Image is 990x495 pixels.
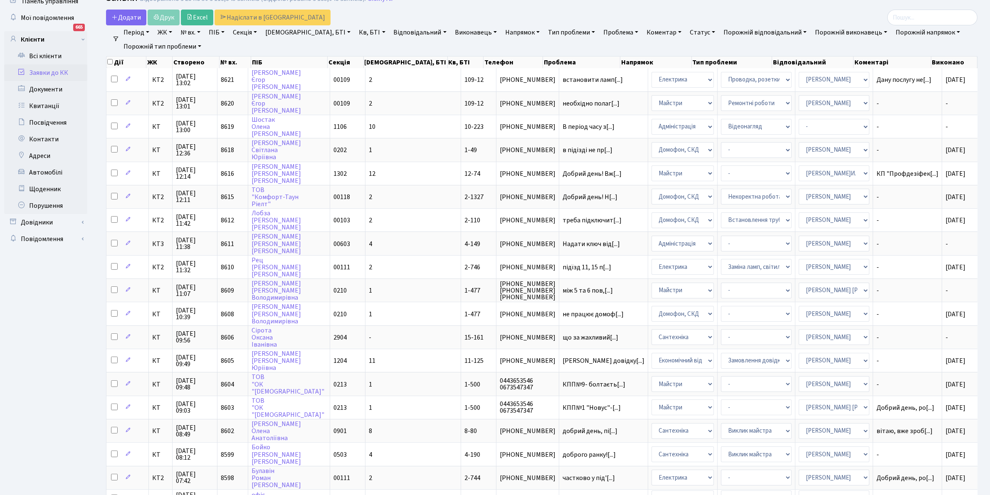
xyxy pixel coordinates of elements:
[500,311,555,318] span: [PHONE_NUMBER]
[563,263,611,272] span: підїзд 11, 15 п[...]
[4,81,87,98] a: Документи
[876,147,938,153] span: -
[4,98,87,114] a: Квитанції
[221,99,234,108] span: 8620
[181,10,213,25] a: Excel
[563,99,620,108] span: необхідно полаг[...]
[931,57,978,68] th: Виконано
[563,356,644,365] span: [PERSON_NAME] довідку[...]
[73,24,85,31] div: 665
[176,143,214,157] span: [DATE] 12:36
[333,450,347,459] span: 0503
[500,100,555,107] span: [PHONE_NUMBER]
[176,330,214,344] span: [DATE] 09:56
[176,237,214,250] span: [DATE] 11:38
[152,404,169,411] span: КТ
[563,333,618,342] span: що за жахливий[...]
[152,123,169,130] span: КТ
[484,57,543,68] th: Телефон
[252,256,301,279] a: Рец[PERSON_NAME][PERSON_NAME]
[333,145,347,155] span: 0202
[173,57,220,68] th: Створено
[500,170,555,177] span: [PHONE_NUMBER]
[563,473,615,483] span: частково у під'[...]
[946,356,965,365] span: [DATE]
[369,145,372,155] span: 1
[464,263,480,272] span: 2-746
[946,99,948,108] span: -
[464,169,480,178] span: 12-74
[369,216,372,225] span: 2
[692,57,773,68] th: Тип проблеми
[333,263,350,272] span: 00111
[876,123,938,130] span: -
[4,164,87,181] a: Автомобілі
[946,450,965,459] span: [DATE]
[152,381,169,388] span: КТ
[333,333,347,342] span: 2904
[946,263,965,272] span: [DATE]
[152,241,169,247] span: КТ3
[221,75,234,84] span: 8621
[152,357,169,364] span: КТ
[876,357,938,364] span: -
[876,194,938,200] span: -
[369,286,372,295] span: 1
[464,310,480,319] span: 1-477
[4,48,87,64] a: Всі клієнти
[464,333,484,342] span: 15-161
[111,13,141,22] span: Додати
[369,356,375,365] span: 11
[221,356,234,365] span: 8605
[500,76,555,83] span: [PHONE_NUMBER]
[369,239,372,249] span: 4
[176,284,214,297] span: [DATE] 11:07
[252,185,299,209] a: ТОВ"Комфорт-ТаунРіелт"
[252,92,301,115] a: [PERSON_NAME]Єгор[PERSON_NAME]
[946,239,948,249] span: -
[563,216,622,225] span: треба підключит[...]
[946,216,965,225] span: [DATE]
[946,145,965,155] span: [DATE]
[176,471,214,484] span: [DATE] 07:42
[369,403,372,412] span: 1
[563,380,625,389] span: КПП№9- болтаєть[...]
[448,57,484,68] th: Кв, БТІ
[333,403,347,412] span: 0213
[205,25,228,39] a: ПІБ
[176,354,214,367] span: [DATE] 09:49
[333,192,350,202] span: 00118
[4,214,87,231] a: Довідники
[152,287,169,294] span: КТ
[946,192,965,202] span: [DATE]
[252,68,301,91] a: [PERSON_NAME]Єгор[PERSON_NAME]
[369,192,372,202] span: 2
[4,197,87,214] a: Порушення
[221,286,234,295] span: 8609
[464,473,480,483] span: 2-744
[946,380,965,389] span: [DATE]
[563,450,616,459] span: доброго ранку![...]
[333,356,347,365] span: 1204
[543,57,620,68] th: Проблема
[176,260,214,273] span: [DATE] 11:32
[333,122,347,131] span: 1106
[369,169,375,178] span: 12
[563,169,622,178] span: Добрий день! Вж[...]
[333,473,350,483] span: 00111
[262,25,354,39] a: [DEMOGRAPHIC_DATA], БТІ
[876,334,938,341] span: -
[500,475,555,481] span: [PHONE_NUMBER]
[876,264,938,271] span: -
[333,169,347,178] span: 1302
[946,473,965,483] span: [DATE]
[4,131,87,148] a: Контакти
[946,122,948,131] span: -
[252,396,324,419] a: ТОВ"ОК"[DEMOGRAPHIC_DATA]"
[946,333,948,342] span: -
[369,122,375,131] span: 10
[152,334,169,341] span: КТ
[502,25,543,39] a: Напрямок
[4,148,87,164] a: Адреси
[876,311,938,318] span: -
